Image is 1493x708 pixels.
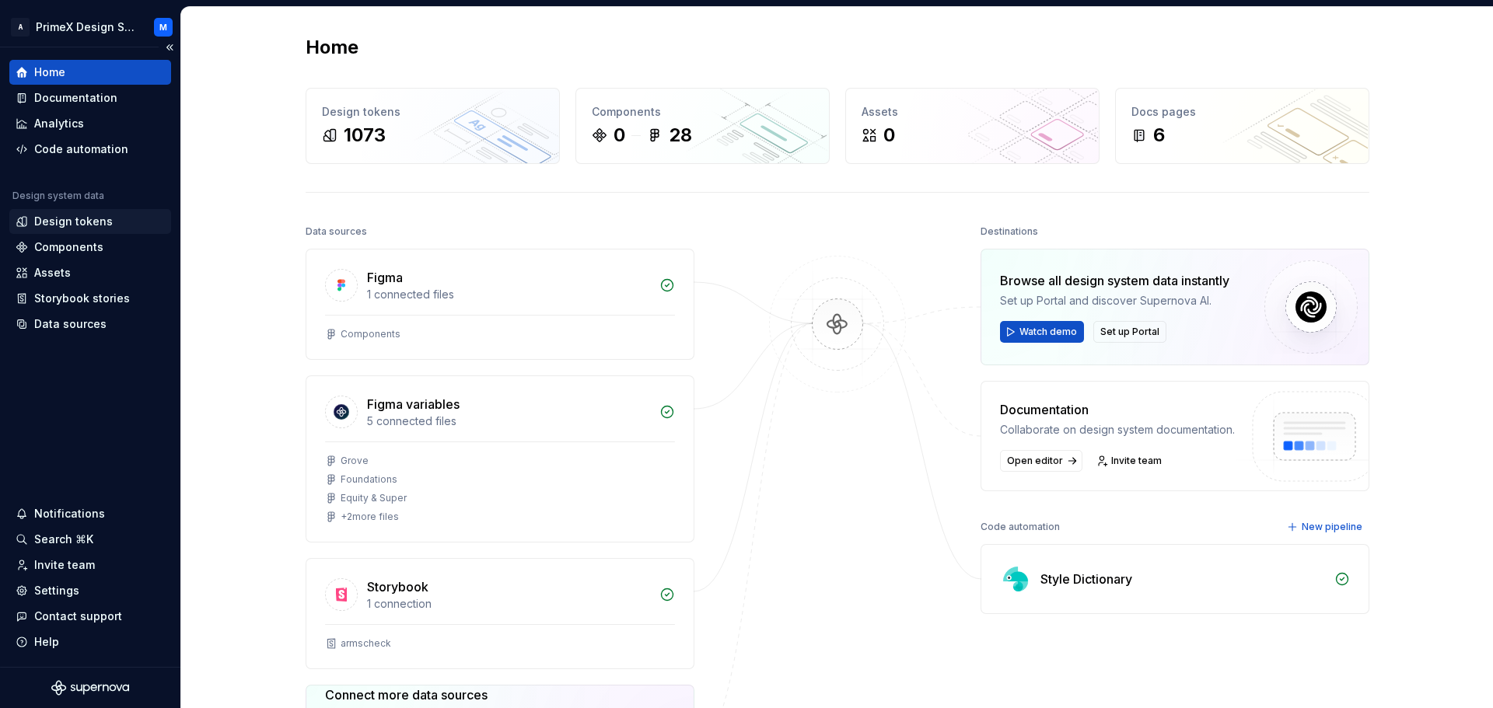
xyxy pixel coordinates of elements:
[367,577,428,596] div: Storybook
[36,19,135,35] div: PrimeX Design System
[9,209,171,234] a: Design tokens
[1131,104,1353,120] div: Docs pages
[34,634,59,650] div: Help
[9,60,171,85] a: Home
[34,532,93,547] div: Search ⌘K
[34,583,79,598] div: Settings
[306,221,367,242] div: Data sources
[981,221,1038,242] div: Destinations
[341,511,399,523] div: + 2 more files
[34,506,105,521] div: Notifications
[1000,422,1235,438] div: Collaborate on design system documentation.
[341,637,391,650] div: armscheck
[845,88,1100,164] a: Assets0
[1100,326,1159,338] span: Set up Portal
[9,527,171,552] button: Search ⌘K
[34,90,117,106] div: Documentation
[341,328,400,340] div: Components
[306,249,694,360] a: Figma1 connected filesComponents
[9,553,171,577] a: Invite team
[1019,326,1077,338] span: Watch demo
[1000,321,1084,343] button: Watch demo
[1000,293,1229,309] div: Set up Portal and discover Supernova AI.
[51,680,129,696] svg: Supernova Logo
[34,265,71,281] div: Assets
[11,18,30,37] div: A
[306,375,694,542] a: Figma variables5 connected filesGroveFoundationsEquity & Super+2more files
[9,578,171,603] a: Settings
[12,190,104,202] div: Design system data
[367,596,650,612] div: 1 connection
[34,609,122,624] div: Contact support
[367,287,650,302] div: 1 connected files
[592,104,813,120] div: Components
[9,286,171,311] a: Storybook stories
[341,455,369,467] div: Grove
[325,685,544,704] div: Connect more data sources
[9,630,171,654] button: Help
[34,214,113,229] div: Design tokens
[1000,271,1229,290] div: Browse all design system data instantly
[367,268,403,287] div: Figma
[159,37,180,58] button: Collapse sidebar
[159,21,167,33] div: M
[883,123,895,148] div: 0
[9,85,171,110] a: Documentation
[34,291,130,306] div: Storybook stories
[669,123,692,148] div: 28
[1093,321,1166,343] button: Set up Portal
[614,123,625,148] div: 0
[1092,450,1169,472] a: Invite team
[575,88,830,164] a: Components028
[1000,450,1082,472] a: Open editor
[1282,516,1369,538] button: New pipeline
[9,501,171,526] button: Notifications
[9,312,171,337] a: Data sources
[34,65,65,80] div: Home
[341,473,397,486] div: Foundations
[1000,400,1235,419] div: Documentation
[367,413,650,429] div: 5 connected files
[306,558,694,669] a: Storybook1 connectionarmscheck
[1153,123,1165,148] div: 6
[1302,521,1362,533] span: New pipeline
[306,88,560,164] a: Design tokens1073
[9,235,171,260] a: Components
[1040,570,1132,588] div: Style Dictionary
[862,104,1083,120] div: Assets
[9,137,171,162] a: Code automation
[34,557,95,573] div: Invite team
[367,395,460,413] div: Figma variables
[1115,88,1369,164] a: Docs pages6
[34,239,103,255] div: Components
[322,104,544,120] div: Design tokens
[9,260,171,285] a: Assets
[344,123,386,148] div: 1073
[306,35,358,60] h2: Home
[9,111,171,136] a: Analytics
[1007,455,1063,467] span: Open editor
[34,116,84,131] div: Analytics
[9,604,171,629] button: Contact support
[3,10,177,44] button: APrimeX Design SystemM
[981,516,1060,538] div: Code automation
[1111,455,1162,467] span: Invite team
[34,316,107,332] div: Data sources
[34,141,128,157] div: Code automation
[341,492,407,504] div: Equity & Super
